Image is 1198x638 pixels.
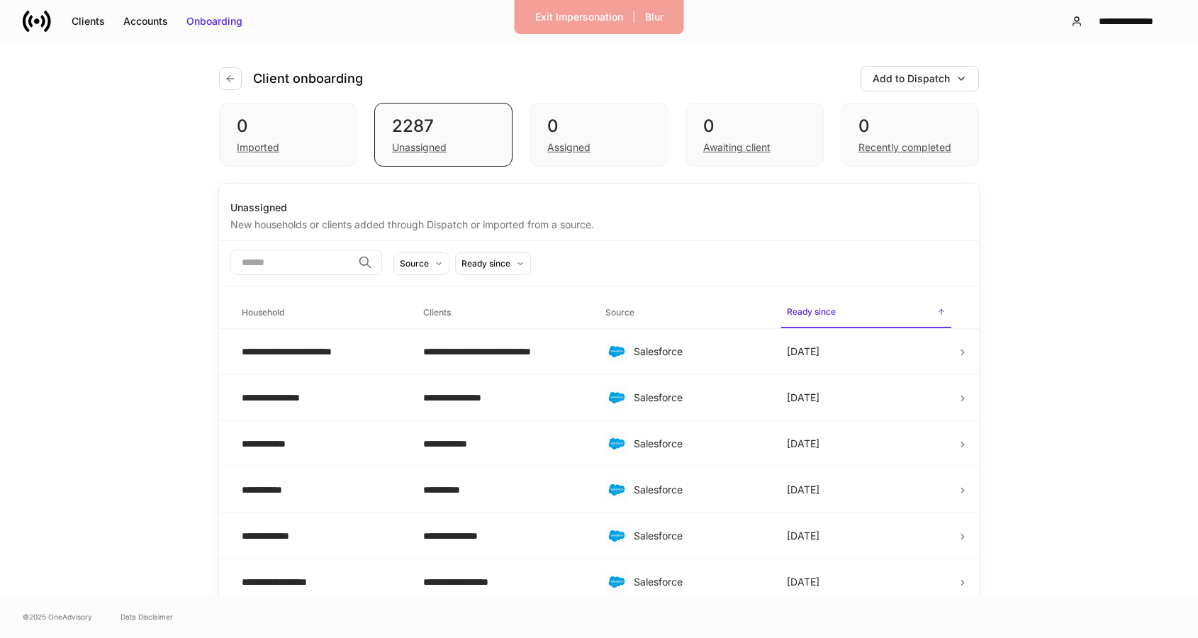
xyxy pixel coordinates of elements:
div: 0 [237,115,340,138]
p: [DATE] [787,345,819,359]
div: Add to Dispatch [873,72,950,86]
div: Imported [237,140,279,155]
div: Accounts [123,14,168,28]
button: Ready since [455,252,531,275]
span: Source [600,298,770,328]
a: Data Disclaimer [121,611,173,622]
button: Blur [636,6,673,28]
div: 2287Unassigned [374,103,513,167]
div: Clients [72,14,105,28]
div: 0Recently completed [841,103,979,167]
p: [DATE] [787,529,819,543]
div: 0Imported [219,103,357,167]
span: © 2025 OneAdvisory [23,611,92,622]
button: Add to Dispatch [861,66,979,91]
div: Onboarding [186,14,242,28]
div: 0 [858,115,961,138]
div: Unassigned [230,201,968,215]
button: Accounts [114,10,177,33]
div: Salesforce [634,483,764,497]
div: Awaiting client [703,140,771,155]
div: Salesforce [634,437,764,451]
p: [DATE] [787,391,819,405]
div: Blur [645,10,664,24]
div: 0Assigned [530,103,668,167]
div: Salesforce [634,529,764,543]
button: Exit Impersonation [526,6,632,28]
div: 0Awaiting client [685,103,824,167]
div: Recently completed [858,140,951,155]
div: Exit Impersonation [535,10,623,24]
span: Ready since [781,298,951,328]
div: Unassigned [392,140,447,155]
div: 0 [547,115,650,138]
h6: Clients [423,306,451,319]
p: [DATE] [787,483,819,497]
button: Clients [62,10,114,33]
div: Ready since [461,257,510,270]
h6: Ready since [787,305,836,318]
div: Source [400,257,429,270]
h4: Client onboarding [253,70,363,87]
button: Source [393,252,449,275]
span: Clients [418,298,588,328]
div: 2287 [392,115,495,138]
div: Salesforce [634,575,764,589]
div: Assigned [547,140,590,155]
div: 0 [703,115,806,138]
p: [DATE] [787,575,819,589]
h6: Source [605,306,634,319]
div: Salesforce [634,391,764,405]
span: Household [236,298,406,328]
h6: Household [242,306,284,319]
button: Onboarding [177,10,252,33]
p: [DATE] [787,437,819,451]
div: New households or clients added through Dispatch or imported from a source. [230,215,968,232]
div: Salesforce [634,345,764,359]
